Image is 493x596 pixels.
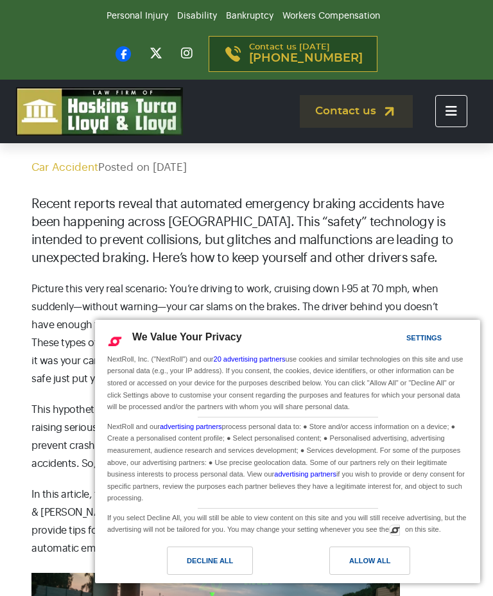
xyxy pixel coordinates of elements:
[16,87,183,136] img: logo
[31,486,462,557] p: In this article, the at Hoskins, [PERSON_NAME], [PERSON_NAME] & [PERSON_NAME] explain how AEB wor...
[249,43,363,65] p: Contact us [DATE]
[214,355,286,363] a: 20 advertising partners
[31,159,462,176] p: Posted on [DATE]
[288,547,472,581] a: Allow All
[274,470,336,478] a: advertising partners
[31,162,98,173] a: Car Accident
[209,36,377,72] a: Contact us [DATE][PHONE_NUMBER]
[31,401,462,473] p: This hypothetical scenario is unfortunately happening on highways throughout the U.S., raising se...
[226,12,273,21] a: Bankruptcy
[160,423,222,430] a: advertising partners
[384,328,415,351] a: Settings
[177,12,217,21] a: Disability
[107,12,168,21] a: Personal Injury
[132,331,242,342] span: We Value Your Privacy
[31,195,462,267] p: Recent reports reveal that automated emergency braking accidents have been happening across [GEOG...
[349,554,390,568] div: Allow All
[103,547,288,581] a: Decline All
[187,554,233,568] div: Decline All
[105,417,471,505] div: NextRoll and our process personal data to: ● Store and/or access information on a device; ● Creat...
[31,280,462,388] p: Picture this very real scenario: You’re driving to work, cruising down I-95 at 70 mph, when sudde...
[282,12,380,21] a: Workers Compensation
[300,95,413,128] a: Contact us
[406,331,442,345] div: Settings
[105,509,471,537] div: If you select Decline All, you will still be able to view content on this site and you will still...
[435,95,467,127] button: Toggle navigation
[105,352,471,414] div: NextRoll, Inc. ("NextRoll") and our use cookies and similar technologies on this site and use per...
[249,52,363,65] span: [PHONE_NUMBER]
